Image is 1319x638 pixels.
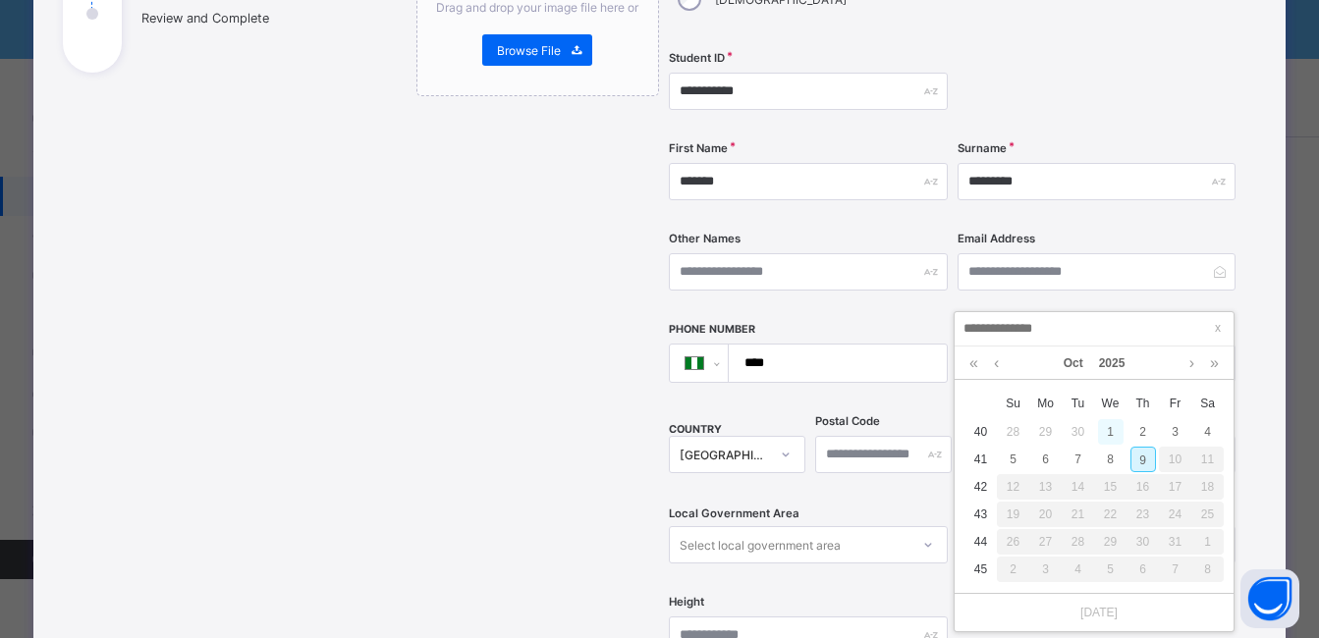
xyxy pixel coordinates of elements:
div: 3 [1029,557,1062,582]
div: Select local government area [680,526,841,563]
td: 44 [964,528,997,556]
div: 24 [1159,502,1191,527]
td: October 16, 2025 [1127,473,1159,501]
td: October 7, 2025 [1062,446,1094,473]
td: October 29, 2025 [1094,528,1127,556]
a: Oct [1056,346,1091,380]
div: 7 [1159,557,1191,582]
div: 30 [1127,529,1159,555]
td: October 15, 2025 [1094,473,1127,501]
td: 45 [964,556,997,583]
td: November 4, 2025 [1062,556,1094,583]
label: First Name [669,141,728,155]
div: 8 [1191,557,1224,582]
td: October 2, 2025 [1127,418,1159,446]
div: 5 [1094,557,1127,582]
td: October 31, 2025 [1159,528,1191,556]
td: October 11, 2025 [1191,446,1224,473]
a: Next year (Control + right) [1205,346,1224,380]
div: 9 [1130,447,1156,472]
span: Tu [1062,395,1094,412]
td: October 28, 2025 [1062,528,1094,556]
td: October 27, 2025 [1029,528,1062,556]
td: 43 [964,501,997,528]
th: Tue [1062,389,1094,418]
td: October 23, 2025 [1127,501,1159,528]
div: 8 [1098,447,1124,472]
td: October 18, 2025 [1191,473,1224,501]
td: November 1, 2025 [1191,528,1224,556]
td: October 6, 2025 [1029,446,1062,473]
div: 26 [997,529,1029,555]
th: Mon [1029,389,1062,418]
span: Browse File [497,43,561,58]
div: 28 [1001,419,1026,445]
div: 3 [1163,419,1188,445]
div: 1 [1098,419,1124,445]
td: October 10, 2025 [1159,446,1191,473]
div: 17 [1159,474,1191,500]
td: October 17, 2025 [1159,473,1191,501]
th: Sat [1191,389,1224,418]
div: 14 [1062,474,1094,500]
div: 21 [1062,502,1094,527]
div: 12 [997,474,1029,500]
span: COUNTRY [669,423,722,436]
td: October 26, 2025 [997,528,1029,556]
td: September 30, 2025 [1062,418,1094,446]
div: 20 [1029,502,1062,527]
div: 11 [1191,447,1224,472]
span: Su [997,395,1029,412]
td: November 3, 2025 [1029,556,1062,583]
td: November 2, 2025 [997,556,1029,583]
span: Fr [1159,395,1191,412]
td: October 19, 2025 [997,501,1029,528]
label: Height [669,595,704,609]
td: October 4, 2025 [1191,418,1224,446]
td: October 25, 2025 [1191,501,1224,528]
span: Local Government Area [669,506,799,520]
td: October 12, 2025 [997,473,1029,501]
label: Other Names [669,232,741,245]
div: 25 [1191,502,1224,527]
td: October 24, 2025 [1159,501,1191,528]
td: October 13, 2025 [1029,473,1062,501]
td: October 22, 2025 [1094,501,1127,528]
td: October 8, 2025 [1094,446,1127,473]
div: 5 [1001,447,1026,472]
div: [GEOGRAPHIC_DATA] [680,448,769,462]
a: 2025 [1091,346,1133,380]
div: 29 [1033,419,1059,445]
th: Sun [997,389,1029,418]
th: Thu [1127,389,1159,418]
div: 29 [1094,529,1127,555]
td: October 14, 2025 [1062,473,1094,501]
div: 7 [1066,447,1091,472]
td: November 6, 2025 [1127,556,1159,583]
td: 41 [964,446,997,473]
a: Previous month (PageUp) [989,346,1004,380]
td: 40 [964,418,997,446]
td: October 5, 2025 [997,446,1029,473]
label: Postal Code [815,414,880,428]
a: Next month (PageDown) [1184,346,1199,380]
div: 2 [1130,419,1156,445]
div: 19 [997,502,1029,527]
div: 15 [1094,474,1127,500]
span: Th [1127,395,1159,412]
td: November 8, 2025 [1191,556,1224,583]
div: 4 [1062,557,1094,582]
span: We [1094,395,1127,412]
td: 42 [964,473,997,501]
label: Surname [958,141,1007,155]
div: 27 [1029,529,1062,555]
div: 22 [1094,502,1127,527]
td: October 30, 2025 [1127,528,1159,556]
span: Sa [1191,395,1224,412]
div: 18 [1191,474,1224,500]
div: 4 [1195,419,1221,445]
td: October 20, 2025 [1029,501,1062,528]
div: 6 [1033,447,1059,472]
td: October 1, 2025 [1094,418,1127,446]
div: 2 [997,557,1029,582]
